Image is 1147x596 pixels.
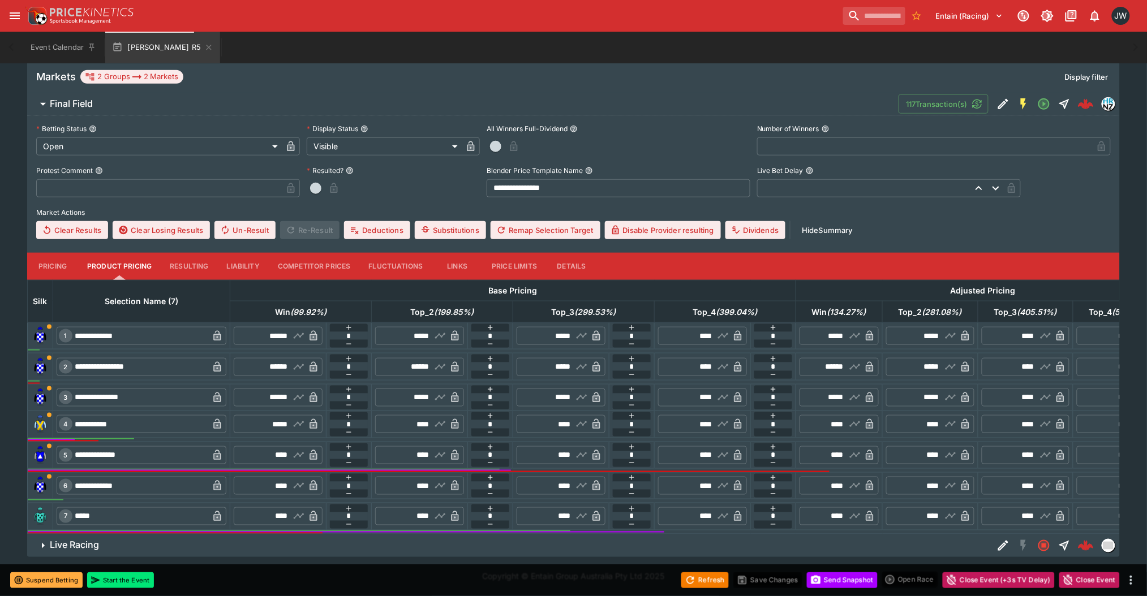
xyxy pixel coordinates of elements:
button: [PERSON_NAME] R5 [105,32,220,63]
th: Base Pricing [230,280,796,301]
button: Suspend Betting [10,572,83,588]
label: Market Actions [36,204,1111,221]
span: 7 [62,512,70,520]
button: Substitutions [415,221,486,239]
h6: Live Racing [50,539,99,551]
button: Display filter [1058,68,1115,86]
p: Blender Price Template Name [487,166,583,175]
button: Product Pricing [78,253,161,280]
img: hrnz [1102,98,1115,110]
img: runner 5 [31,446,49,464]
button: Dividends [725,221,785,239]
p: Number of Winners [757,124,819,133]
button: Notifications [1085,6,1105,26]
p: Betting Status [36,124,87,133]
span: Win(99.92%) [263,305,339,319]
button: Start the Event [87,572,154,588]
button: Refresh [681,572,729,588]
em: ( 281.08 %) [922,305,962,319]
em: ( 399.04 %) [716,305,758,319]
a: 323859f2-1b46-4e25-81a5-8f9644fe1e5f [1075,534,1097,557]
button: Closed [1034,535,1054,556]
button: No Bookmarks [908,7,926,25]
em: ( 134.27 %) [827,305,866,319]
button: Disable Provider resulting [605,221,721,239]
span: Win(134.27%) [800,305,879,319]
span: 1 [62,332,70,340]
button: Event Calendar [24,32,103,63]
span: 6 [62,482,70,490]
button: Connected to PK [1013,6,1034,26]
span: 4 [62,420,70,428]
button: Close Event [1059,572,1120,588]
button: Pricing [27,253,78,280]
p: All Winners Full-Dividend [487,124,568,133]
img: runner 2 [31,358,49,376]
button: Links [432,253,483,280]
div: split button [882,572,938,588]
button: Protest Comment [95,167,103,175]
button: open drawer [5,6,25,26]
span: Selection Name (7) [92,295,191,308]
button: Competitor Prices [269,253,360,280]
img: Sportsbook Management [50,19,111,24]
img: runner 7 [31,507,49,525]
button: Un-Result [214,221,275,239]
button: Straight [1054,94,1075,114]
img: PriceKinetics Logo [25,5,48,27]
img: PriceKinetics [50,8,134,16]
button: All Winners Full-Dividend [570,125,578,133]
h5: Markets [36,70,76,83]
img: runner 3 [31,388,49,407]
span: Re-Result [280,221,340,239]
div: Jayden Wyke [1112,7,1130,25]
button: Clear Losing Results [113,221,210,239]
span: 3 [62,394,70,401]
span: Top_4(399.04%) [681,305,770,319]
button: more [1124,573,1138,587]
button: Open [1034,94,1054,114]
p: Protest Comment [36,166,93,175]
em: ( 199.85 %) [435,305,474,319]
span: Top_3(299.53%) [539,305,629,319]
button: Live Bet Delay [806,167,814,175]
svg: Open [1037,97,1051,111]
span: 5 [62,451,70,459]
input: search [843,7,905,25]
button: Number of Winners [822,125,830,133]
button: Details [546,253,597,280]
img: logo-cerberus--red.svg [1078,96,1094,112]
button: Resulted? [346,167,354,175]
a: a7bfce21-de08-4bea-a43a-4cb35b114992 [1075,93,1097,115]
svg: Closed [1037,539,1051,552]
em: ( 405.51 %) [1017,305,1057,319]
button: Liability [218,253,269,280]
span: Top_2(199.85%) [398,305,487,319]
button: Close Event (+3s TV Delay) [943,572,1055,588]
div: liveracing [1102,539,1115,552]
button: Final Field [27,93,899,115]
img: runner 1 [31,327,49,345]
h6: Final Field [50,98,93,110]
button: Remap Selection Target [491,221,600,239]
button: Toggle light/dark mode [1037,6,1058,26]
div: a7bfce21-de08-4bea-a43a-4cb35b114992 [1078,96,1094,112]
img: logo-cerberus--red.svg [1078,538,1094,554]
p: Resulted? [307,166,343,175]
th: Silk [28,280,53,322]
button: Deductions [344,221,410,239]
em: ( 299.53 %) [575,305,616,319]
button: Send Snapshot [807,572,878,588]
img: liveracing [1102,539,1115,552]
p: Live Bet Delay [757,166,804,175]
div: Visible [307,137,462,156]
button: Resulting [161,253,217,280]
button: Edit Detail [993,94,1013,114]
div: 2 Groups 2 Markets [85,70,179,84]
button: Display Status [360,125,368,133]
img: runner 4 [31,415,49,433]
button: SGM Disabled [1013,535,1034,556]
span: Top_3(405.51%) [982,305,1069,319]
button: Fluctuations [360,253,432,280]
